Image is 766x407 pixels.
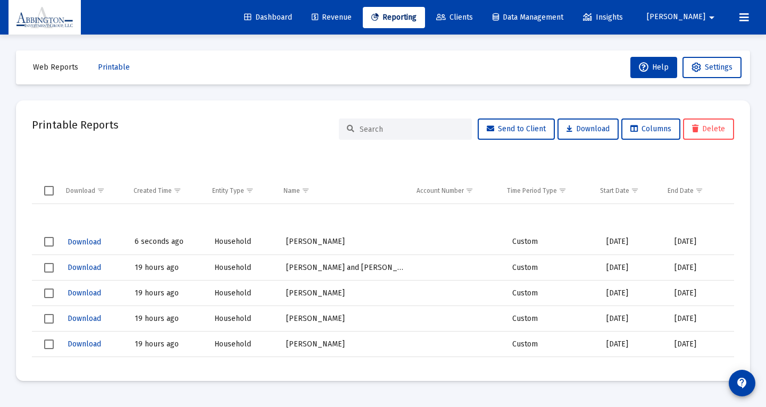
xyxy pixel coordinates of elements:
[33,63,78,72] span: Web Reports
[683,118,734,140] button: Delete
[173,186,181,194] span: Show filter options for column 'Created Time'
[68,238,101,247] span: Download
[639,63,669,72] span: Help
[66,285,102,301] button: Download
[126,178,205,204] td: Column Created Time
[59,178,126,204] td: Column Download
[574,7,631,28] a: Insights
[312,13,352,22] span: Revenue
[668,186,694,195] div: End Date
[303,7,360,28] a: Revenue
[599,306,668,332] td: [DATE]
[127,230,206,255] td: 6 seconds ago
[583,13,623,22] span: Insights
[667,306,734,332] td: [DATE]
[559,186,567,194] span: Show filter options for column 'Time Period Type'
[505,255,599,281] td: Custom
[682,57,742,78] button: Settings
[667,332,734,357] td: [DATE]
[667,255,734,281] td: [DATE]
[207,230,279,255] td: Household
[44,186,54,196] div: Select all
[599,255,668,281] td: [DATE]
[97,186,105,194] span: Show filter options for column 'Download'
[363,7,425,28] a: Reporting
[505,281,599,306] td: Custom
[246,186,254,194] span: Show filter options for column 'Entity Type'
[505,306,599,332] td: Custom
[207,332,279,357] td: Household
[66,311,102,326] button: Download
[692,124,725,133] span: Delete
[98,63,130,72] span: Printable
[66,186,95,195] div: Download
[44,365,54,375] div: Select row
[499,178,593,204] td: Column Time Period Type
[276,178,409,204] td: Column Name
[207,357,279,383] td: Household
[647,13,705,22] span: [PERSON_NAME]
[44,263,54,273] div: Select row
[66,336,102,352] button: Download
[631,186,639,194] span: Show filter options for column 'Start Date'
[600,186,629,195] div: Start Date
[279,255,413,281] td: [PERSON_NAME] and [PERSON_NAME]
[207,306,279,332] td: Household
[16,7,73,28] img: Dashboard
[505,357,599,383] td: Custom
[634,6,731,28] button: [PERSON_NAME]
[44,340,54,349] div: Select row
[736,377,748,389] mat-icon: contact_support
[705,7,718,28] mat-icon: arrow_drop_down
[302,186,310,194] span: Show filter options for column 'Name'
[371,13,417,22] span: Reporting
[205,178,276,204] td: Column Entity Type
[417,186,464,195] div: Account Number
[279,306,413,332] td: [PERSON_NAME]
[630,124,671,133] span: Columns
[207,281,279,306] td: Household
[667,357,734,383] td: [DATE]
[68,340,101,349] span: Download
[68,314,101,323] span: Download
[505,230,599,255] td: Custom
[599,230,668,255] td: [DATE]
[44,314,54,324] div: Select row
[630,57,677,78] button: Help
[134,186,172,195] div: Created Time
[557,118,619,140] button: Download
[667,230,734,255] td: [DATE]
[127,281,206,306] td: 19 hours ago
[599,357,668,383] td: [DATE]
[493,13,563,22] span: Data Management
[66,260,102,275] button: Download
[236,7,301,28] a: Dashboard
[127,332,206,357] td: 19 hours ago
[705,63,732,72] span: Settings
[24,57,87,78] button: Web Reports
[567,124,610,133] span: Download
[660,178,726,204] td: Column End Date
[593,178,660,204] td: Column Start Date
[465,186,473,194] span: Show filter options for column 'Account Number'
[279,357,413,383] td: [PERSON_NAME]
[127,255,206,281] td: 19 hours ago
[44,237,54,247] div: Select row
[599,332,668,357] td: [DATE]
[127,306,206,332] td: 19 hours ago
[44,289,54,298] div: Select row
[599,281,668,306] td: [DATE]
[284,186,300,195] div: Name
[32,116,119,133] h2: Printable Reports
[436,13,473,22] span: Clients
[244,13,292,22] span: Dashboard
[68,289,101,298] span: Download
[695,186,703,194] span: Show filter options for column 'End Date'
[409,178,500,204] td: Column Account Number
[478,118,555,140] button: Send to Client
[279,332,413,357] td: [PERSON_NAME]
[207,255,279,281] td: Household
[667,281,734,306] td: [DATE]
[428,7,481,28] a: Clients
[32,152,734,365] div: Data grid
